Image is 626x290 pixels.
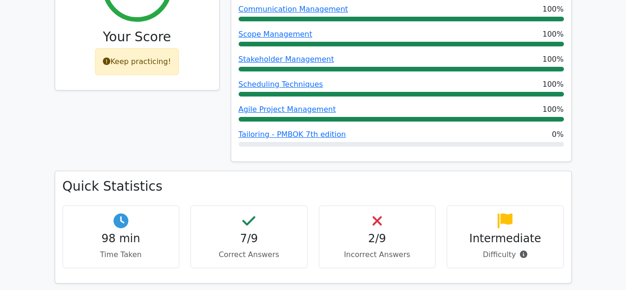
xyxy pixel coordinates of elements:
[63,179,564,194] h3: Quick Statistics
[239,80,323,89] a: Scheduling Techniques
[455,232,556,245] h4: Intermediate
[239,130,346,139] a: Tailoring - PMBOK 7th edition
[95,48,179,75] div: Keep practicing!
[70,232,172,245] h4: 98 min
[552,129,563,140] span: 0%
[543,4,564,15] span: 100%
[239,55,334,64] a: Stakeholder Management
[239,30,312,39] a: Scope Management
[543,104,564,115] span: 100%
[239,5,348,13] a: Communication Management
[198,232,300,245] h4: 7/9
[455,249,556,260] p: Difficulty
[543,29,564,40] span: 100%
[70,249,172,260] p: Time Taken
[63,29,212,45] h3: Your Score
[543,54,564,65] span: 100%
[198,249,300,260] p: Correct Answers
[543,79,564,90] span: 100%
[327,249,428,260] p: Incorrect Answers
[239,105,336,114] a: Agile Project Management
[327,232,428,245] h4: 2/9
